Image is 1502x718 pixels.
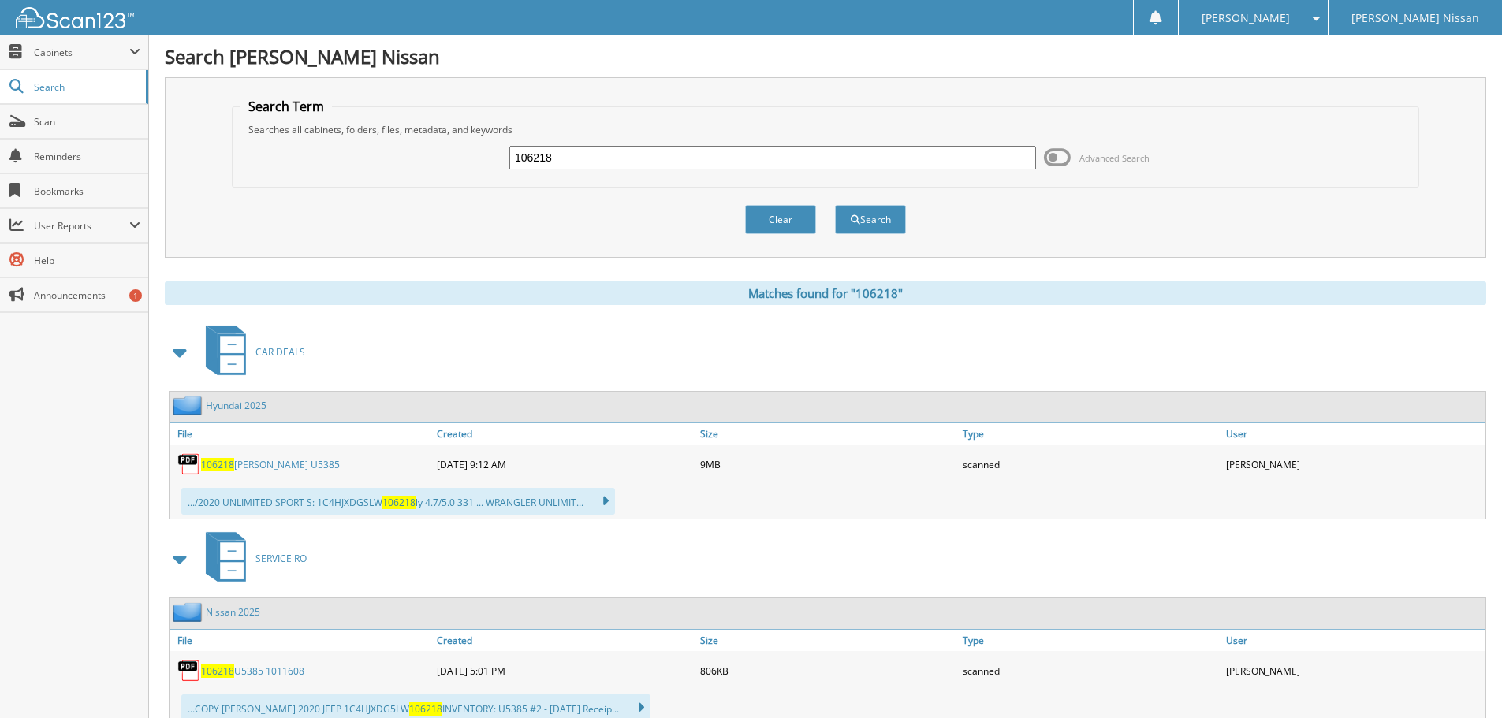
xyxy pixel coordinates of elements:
a: User [1222,423,1485,445]
div: [PERSON_NAME] [1222,655,1485,686]
div: .../2020 UNLIMITED SPORT S: 1C4HJXDGSLW ly 4.7/5.0 331 ... WRANGLER UNLIMIT... [181,488,615,515]
span: 106218 [201,664,234,678]
span: Search [34,80,138,94]
span: Announcements [34,288,140,302]
span: [PERSON_NAME] [1202,13,1290,23]
span: Advanced Search [1079,152,1150,164]
a: Created [433,423,696,445]
a: Nissan 2025 [206,605,260,619]
img: scan123-logo-white.svg [16,7,134,28]
a: User [1222,630,1485,651]
span: 106218 [201,458,234,471]
div: [DATE] 5:01 PM [433,655,696,686]
iframe: Chat Widget [1423,642,1502,718]
img: folder2.png [173,396,206,415]
img: PDF.png [177,452,201,476]
span: User Reports [34,219,129,233]
a: File [170,423,433,445]
span: Bookmarks [34,184,140,198]
a: SERVICE RO [196,527,307,590]
div: [PERSON_NAME] [1222,448,1485,480]
span: Cabinets [34,46,129,59]
img: folder2.png [173,602,206,622]
legend: Search Term [240,98,332,115]
span: CAR DEALS [255,345,305,359]
a: Hyundai 2025 [206,399,266,412]
img: PDF.png [177,659,201,683]
div: 806KB [696,655,960,686]
button: Clear [745,205,816,234]
a: CAR DEALS [196,321,305,383]
span: [PERSON_NAME] Nissan [1351,13,1479,23]
a: File [170,630,433,651]
div: scanned [959,655,1222,686]
div: 1 [129,289,142,302]
span: Help [34,254,140,267]
a: 106218[PERSON_NAME] U5385 [201,458,340,471]
div: scanned [959,448,1222,480]
div: 9MB [696,448,960,480]
button: Search [835,205,906,234]
span: 106218 [409,702,442,716]
span: Scan [34,115,140,128]
a: Size [696,630,960,651]
a: 106218U5385 1011608 [201,664,304,678]
div: [DATE] 9:12 AM [433,448,696,480]
a: Type [959,423,1222,445]
a: Created [433,630,696,651]
a: Type [959,630,1222,651]
a: Size [696,423,960,445]
span: SERVICE RO [255,552,307,565]
span: Reminders [34,150,140,163]
h1: Search [PERSON_NAME] Nissan [165,43,1486,69]
span: 106218 [382,496,416,509]
div: Matches found for "106218" [165,281,1486,305]
div: Searches all cabinets, folders, files, metadata, and keywords [240,123,1411,136]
